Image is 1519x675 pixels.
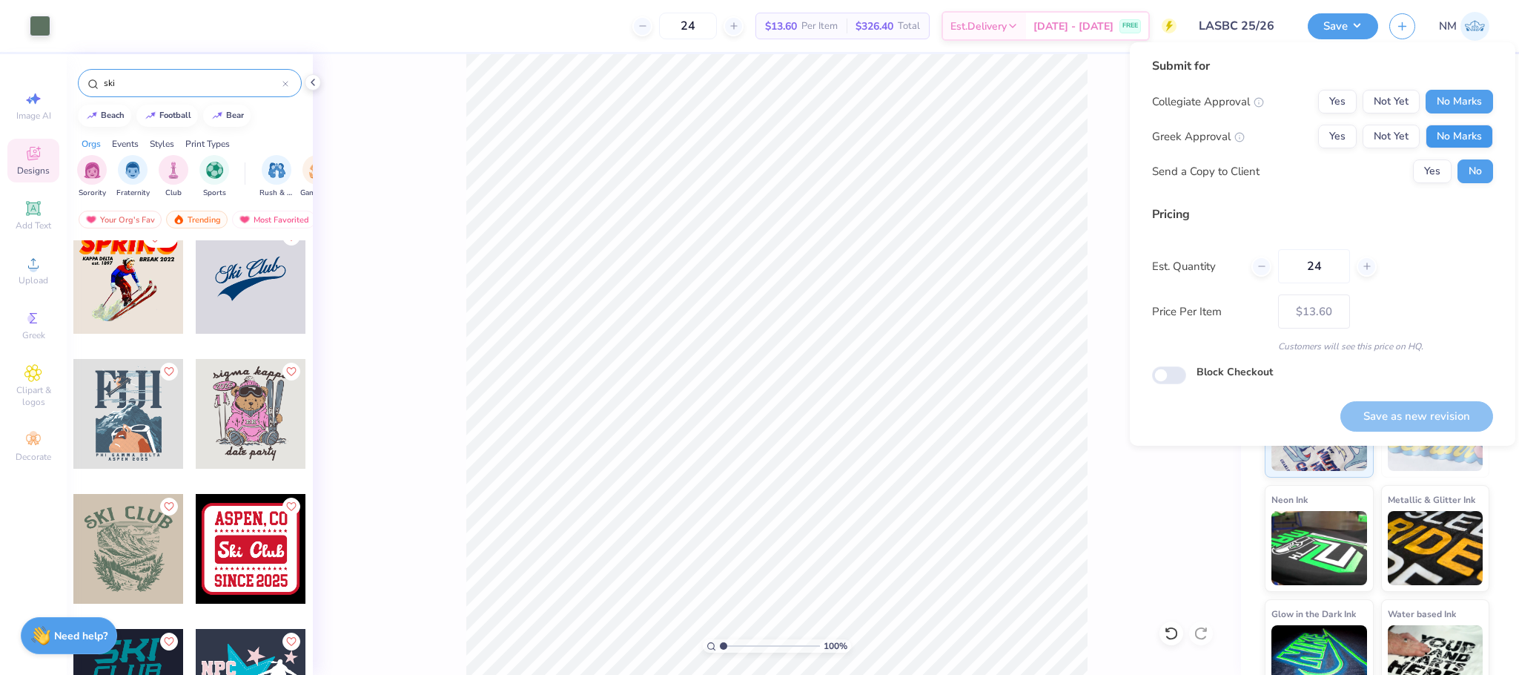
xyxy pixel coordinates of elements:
div: filter for Sports [199,155,229,199]
img: trend_line.gif [145,111,156,120]
img: most_fav.gif [85,214,97,225]
button: football [136,105,198,127]
span: Decorate [16,451,51,463]
img: trending.gif [173,214,185,225]
button: filter button [159,155,188,199]
button: filter button [300,155,334,199]
span: Clipart & logos [7,384,59,408]
div: filter for Rush & Bid [259,155,294,199]
div: Most Favorited [232,211,316,228]
button: Like [282,363,300,381]
span: [DATE] - [DATE] [1033,19,1113,34]
img: trend_line.gif [86,111,98,120]
img: Sports Image [206,162,223,179]
img: Neon Ink [1271,511,1367,585]
span: Total [898,19,920,34]
span: Club [165,188,182,199]
span: Rush & Bid [259,188,294,199]
button: Yes [1413,159,1452,183]
input: Try "Alpha" [102,76,282,90]
div: Print Types [185,137,230,151]
span: Image AI [16,110,51,122]
button: bear [203,105,251,127]
button: filter button [77,155,107,199]
button: Not Yet [1363,125,1420,148]
button: Not Yet [1363,90,1420,113]
button: No [1457,159,1493,183]
span: 100 % [824,639,847,653]
div: Your Org's Fav [79,211,162,228]
img: Club Image [165,162,182,179]
input: Untitled Design [1188,11,1297,41]
div: football [159,111,191,119]
div: bear [226,111,244,119]
img: Fraternity Image [125,162,141,179]
span: Game Day [300,188,334,199]
span: Per Item [801,19,838,34]
div: filter for Sorority [77,155,107,199]
button: Like [160,633,178,651]
button: Save [1308,13,1378,39]
button: No Marks [1426,125,1493,148]
div: Events [112,137,139,151]
div: Customers will see this price on HQ. [1152,340,1493,353]
button: Like [160,498,178,516]
div: filter for Game Day [300,155,334,199]
input: – – [659,13,717,39]
img: Game Day Image [309,162,326,179]
span: Greek [22,329,45,341]
span: Water based Ink [1388,606,1456,622]
span: Sports [203,188,226,199]
span: NM [1439,18,1457,35]
span: Est. Delivery [950,19,1007,34]
img: Metallic & Glitter Ink [1388,511,1483,585]
span: Designs [17,165,50,177]
img: Rush & Bid Image [268,162,285,179]
span: Sorority [79,188,106,199]
div: Orgs [82,137,101,151]
button: No Marks [1426,90,1493,113]
div: Pricing [1152,205,1493,223]
span: Glow in the Dark Ink [1271,606,1356,622]
img: most_fav.gif [239,214,251,225]
div: Collegiate Approval [1152,93,1264,111]
img: Naina Mehta [1460,12,1489,41]
label: Est. Quantity [1152,258,1240,275]
span: $13.60 [765,19,797,34]
button: Yes [1318,90,1357,113]
div: Styles [150,137,174,151]
button: Like [282,498,300,516]
label: Price Per Item [1152,303,1267,320]
a: NM [1439,12,1489,41]
span: Metallic & Glitter Ink [1388,492,1475,507]
button: filter button [259,155,294,199]
input: – – [1278,249,1350,283]
img: Sorority Image [84,162,101,179]
button: beach [78,105,131,127]
div: Submit for [1152,57,1493,75]
label: Block Checkout [1197,364,1273,380]
div: beach [101,111,125,119]
div: Trending [166,211,228,228]
div: filter for Club [159,155,188,199]
button: filter button [116,155,150,199]
span: FREE [1122,21,1138,31]
div: Send a Copy to Client [1152,163,1260,180]
button: filter button [199,155,229,199]
span: Neon Ink [1271,492,1308,507]
span: Fraternity [116,188,150,199]
span: Upload [19,274,48,286]
strong: Need help? [54,629,107,643]
span: Add Text [16,220,51,231]
img: trend_line.gif [211,111,223,120]
span: $326.40 [856,19,893,34]
button: Like [282,633,300,651]
div: filter for Fraternity [116,155,150,199]
div: Greek Approval [1152,128,1245,145]
button: Like [160,363,178,381]
button: Yes [1318,125,1357,148]
span: 16 [162,234,171,242]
